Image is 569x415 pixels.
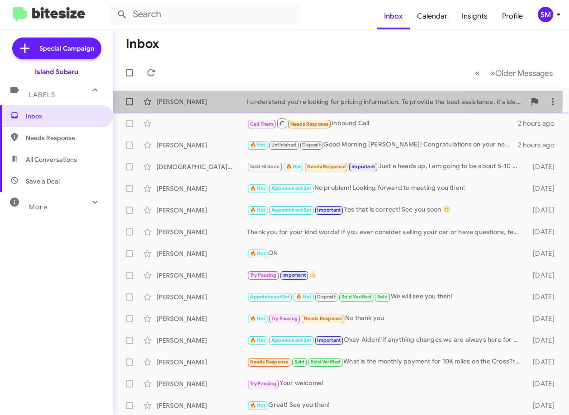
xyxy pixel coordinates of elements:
span: Needs Response [307,164,346,170]
span: Special Campaign [39,44,94,53]
a: Profile [495,3,530,29]
div: No problem! Looking forward to meeting you then! [247,183,525,193]
button: Previous [469,64,485,82]
div: [PERSON_NAME] [156,336,247,345]
div: Your welcome! [247,378,525,389]
div: Just a heads up, I am going to be about 5-10 min late [247,161,525,172]
span: 🔥 Hot [250,250,266,256]
div: Thank you for your kind words! If you ever consider selling your car or have questions, feel free... [247,227,525,236]
span: 🔥 Hot [286,164,301,170]
span: Inbox [26,112,103,121]
div: Great! See you then! [247,400,525,410]
span: Save a Deal [26,177,60,186]
span: Unfinished [271,142,296,148]
span: Labels [29,91,55,99]
span: Deposit [302,142,320,148]
span: Sold [377,294,388,300]
div: [PERSON_NAME] [156,206,247,215]
span: Try Pausing [250,272,276,278]
span: Deposit [317,294,335,300]
span: 🔥 Hot [250,316,266,321]
span: Important [282,272,306,278]
span: » [490,67,495,79]
div: [PERSON_NAME] [156,358,247,367]
span: Try Pausing [271,316,298,321]
div: Good Morning [PERSON_NAME]! Congratulations on your new vehicle! How are you liking it? [247,140,518,150]
span: 🔥 Hot [250,142,266,148]
span: Important [317,337,341,343]
span: Needs Response [26,133,103,142]
div: 2 hours ago [518,119,562,128]
a: Insights [455,3,495,29]
span: More [29,203,47,211]
span: Older Messages [495,68,553,78]
div: 👍 [247,270,525,280]
div: [DATE] [525,184,562,193]
div: [DATE] [525,401,562,410]
div: [PERSON_NAME] [156,271,247,280]
div: [PERSON_NAME] [156,292,247,302]
div: Island Subaru [35,67,78,76]
div: [DATE] [525,292,562,302]
span: Needs Response [304,316,342,321]
div: [DATE] [525,249,562,258]
span: 🔥 Hot [250,207,266,213]
span: 🔥 Hot [296,294,311,300]
span: Appointment Set [271,207,311,213]
div: [DATE] [525,379,562,388]
span: Appointment Set [271,185,311,191]
div: [DATE] [525,314,562,323]
span: All Conversations [26,155,77,164]
span: 🔥 Hot [250,402,266,408]
span: 🔥 Hot [250,337,266,343]
div: What is the monthly payment for 10K miles on the CrossTrek... [247,357,525,367]
span: 🔥 Hot [250,185,266,191]
div: Inbound Call [247,118,518,129]
button: SM [530,7,559,22]
div: I understand you're looking for pricing information. To provide the best assistance, it's ideal t... [247,97,526,106]
div: [PERSON_NAME] [156,227,247,236]
div: We will see you then! [247,292,525,302]
input: Search [109,4,299,25]
span: Sold Verified [311,359,341,365]
div: SM [538,7,553,22]
div: 2 hours ago [518,141,562,150]
div: [PERSON_NAME] [156,184,247,193]
span: Sold Historic [250,164,280,170]
span: Important [317,207,341,213]
a: Calendar [410,3,455,29]
a: Special Campaign [12,38,101,59]
button: Next [485,64,558,82]
nav: Page navigation example [470,64,558,82]
div: [PERSON_NAME] [156,249,247,258]
div: [DATE] [525,271,562,280]
div: Yes that is correct! See you soon 🙂 [247,205,525,215]
div: Ok [247,248,525,259]
span: « [475,67,480,79]
span: Needs Response [290,121,329,127]
span: Appointment Set [250,294,290,300]
span: Sold Verified [341,294,371,300]
div: Okay Aiden! If anything changes we are always here for you. [247,335,525,345]
div: [PERSON_NAME] [156,401,247,410]
span: Appointment Set [271,337,311,343]
h1: Inbox [126,37,159,51]
div: [DATE] [525,358,562,367]
div: [PERSON_NAME] [156,379,247,388]
div: [DATE] [525,227,562,236]
div: [PERSON_NAME] [156,97,247,106]
div: No thank you [247,313,525,324]
div: [DATE] [525,336,562,345]
a: Inbox [377,3,410,29]
span: Call Them [250,121,274,127]
div: [PERSON_NAME] [156,141,247,150]
div: [DEMOGRAPHIC_DATA][PERSON_NAME] [156,162,247,171]
span: Important [351,164,375,170]
div: [DATE] [525,162,562,171]
span: Needs Response [250,359,289,365]
div: [PERSON_NAME] [156,314,247,323]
